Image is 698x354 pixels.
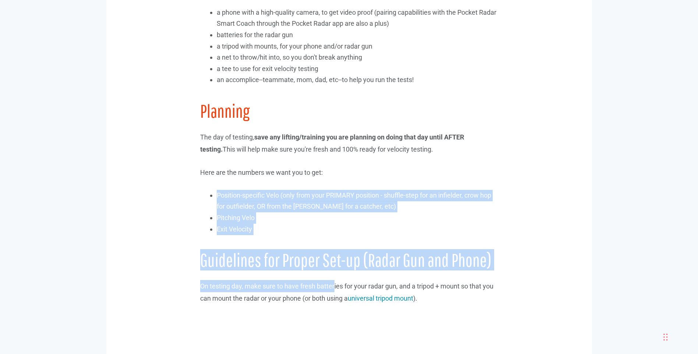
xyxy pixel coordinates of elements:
strong: a tripod with mounts [217,42,277,50]
p: Here are the numbers we want you to get: [200,166,498,178]
span: Exit Velocity [217,225,252,233]
span: a tee to use for exit velocity testing [217,65,318,72]
span: batteries for the radar gun [217,31,293,39]
span: a net to throw/hit into, so you don't break anything [217,53,362,61]
span: Position-specific Velo (only from your PRIMARY position - shuffle-step for an infielder, crow hop... [217,191,491,210]
p: On testing day, make sure to have fresh batteries for your radar gun, and a tripod + mount so tha... [200,280,498,305]
span: , to get video proof (pairing capabilities with the Pocket Radar Smart Coach through the Pocket R... [217,8,496,28]
strong: a phone with a high-quality camera [217,8,319,16]
span: , for your phone and/or radar gun [217,42,372,50]
h2: Guidelines for Proper Set-up (Radar Gun and Phone) [200,243,498,269]
iframe: Chat Widget [594,275,698,354]
span: Pitching Velo [217,214,255,222]
span: save any lifting/training you are planning on doing that day until AFTER testing. [200,133,464,153]
h2: Planning [200,94,498,120]
div: Drag [663,326,668,348]
span: an accomplice--teammate, mom, dad, etc--to help you run the tests! [217,76,414,84]
p: The day of testing, This will help make sure you're fresh and 100% ready for velocity testing. [200,131,498,156]
a: universal tripod mount [348,294,413,302]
